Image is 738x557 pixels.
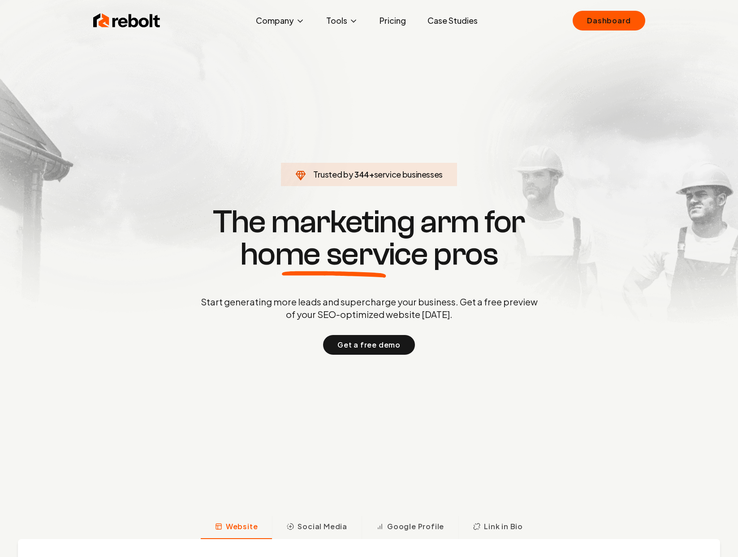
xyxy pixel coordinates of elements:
span: Link in Bio [484,521,523,532]
span: Social Media [298,521,347,532]
span: Trusted by [313,169,353,179]
h1: The marketing arm for pros [154,206,584,270]
button: Social Media [272,516,362,539]
span: + [369,169,374,179]
span: Website [226,521,258,532]
button: Get a free demo [323,335,415,355]
span: Google Profile [387,521,444,532]
span: service businesses [374,169,443,179]
button: Link in Bio [458,516,537,539]
span: home service [240,238,428,270]
img: Rebolt Logo [93,12,160,30]
a: Case Studies [420,12,485,30]
button: Tools [319,12,365,30]
button: Company [249,12,312,30]
a: Pricing [372,12,413,30]
button: Google Profile [362,516,458,539]
button: Website [201,516,272,539]
span: 344 [354,168,369,181]
a: Dashboard [573,11,645,30]
p: Start generating more leads and supercharge your business. Get a free preview of your SEO-optimiz... [199,296,539,321]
